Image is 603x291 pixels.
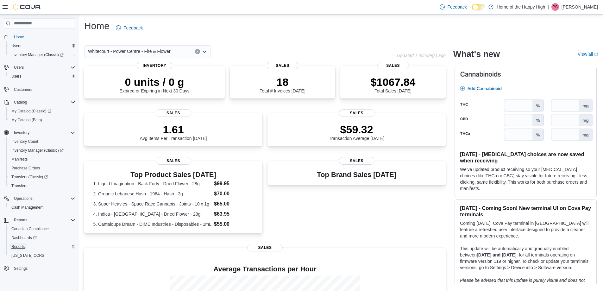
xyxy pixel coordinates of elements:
[9,204,75,211] span: Cash Management
[88,47,171,55] span: Whitecourt - Power Centre - Fire & Flower
[9,252,75,259] span: Washington CCRS
[11,244,25,249] span: Reports
[9,182,75,190] span: Transfers
[1,63,78,72] button: Users
[9,155,30,163] a: Manifests
[9,138,75,145] span: Inventory Count
[202,49,207,54] button: Open list of options
[1,32,78,41] button: Home
[553,3,558,11] span: PS
[9,51,75,59] span: Inventory Manager (Classic)
[11,64,75,71] span: Users
[11,139,38,144] span: Inventory Count
[9,243,75,250] span: Reports
[93,211,211,217] dt: 4. Indica - [GEOGRAPHIC_DATA] - Dried Flower - 28g
[93,221,211,227] dt: 5. Cantaloupe Dream - DIME Industries - Disposables - 1mL
[14,266,28,271] span: Settings
[6,242,78,251] button: Reports
[113,22,145,34] a: Feedback
[11,43,21,48] span: Users
[6,155,78,164] button: Manifests
[6,203,78,212] button: Cash Management
[339,157,374,165] span: Sales
[13,4,41,10] img: Cova
[329,123,385,136] p: $59.32
[11,85,75,93] span: Customers
[1,194,78,203] button: Operations
[9,107,54,115] a: My Catalog (Classic)
[11,52,64,57] span: Inventory Manager (Classic)
[339,109,374,117] span: Sales
[578,52,598,57] a: View allExternal link
[472,10,472,11] span: Dark Mode
[460,220,591,239] p: Coming [DATE], Cova Pay terminal in [GEOGRAPHIC_DATA] will feature a refreshed user interface des...
[137,62,172,69] span: Inventory
[371,76,416,93] div: Total Sales [DATE]
[195,49,200,54] button: Clear input
[497,3,545,11] p: Home of the Happy High
[447,4,467,10] span: Feedback
[6,50,78,59] a: Inventory Manager (Classic)
[84,20,110,32] h1: Home
[14,196,33,201] span: Operations
[140,123,207,141] div: Avg Items Per Transaction [DATE]
[6,251,78,260] button: [US_STATE] CCRS
[11,148,64,153] span: Inventory Manager (Classic)
[260,76,305,88] p: 18
[9,173,50,181] a: Transfers (Classic)
[214,210,254,218] dd: $63.95
[460,166,591,192] p: We've updated product receiving so your [MEDICAL_DATA] choices (like THCa or CBG) stay visible fo...
[6,164,78,173] button: Purchase Orders
[11,117,42,123] span: My Catalog (Beta)
[548,3,549,11] p: |
[9,164,43,172] a: Purchase Orders
[397,53,446,58] p: Updated 1 minute(s) ago
[9,147,75,154] span: Inventory Manager (Classic)
[9,42,24,50] a: Users
[9,234,75,242] span: Dashboards
[11,264,75,272] span: Settings
[11,216,30,224] button: Reports
[14,100,27,105] span: Catalog
[9,204,46,211] a: Cash Management
[9,116,75,124] span: My Catalog (Beta)
[329,123,385,141] div: Transaction Average [DATE]
[140,123,207,136] p: 1.61
[11,174,48,180] span: Transfers (Classic)
[214,220,254,228] dd: $55.00
[11,253,44,258] span: [US_STATE] CCRS
[11,166,40,171] span: Purchase Orders
[9,225,51,233] a: Canadian Compliance
[9,243,27,250] a: Reports
[93,171,254,179] h3: Top Product Sales [DATE]
[247,244,283,251] span: Sales
[11,98,75,106] span: Catalog
[1,216,78,225] button: Reports
[14,35,24,40] span: Home
[9,252,47,259] a: [US_STATE] CCRS
[9,107,75,115] span: My Catalog (Classic)
[11,205,43,210] span: Cash Management
[93,201,211,207] dt: 3. Super Heavies - Space Race Cannabis - Joints - 10 x 1g
[11,226,49,231] span: Canadian Compliance
[11,195,35,202] button: Operations
[14,65,24,70] span: Users
[11,195,75,202] span: Operations
[214,180,254,187] dd: $99.95
[6,137,78,146] button: Inventory Count
[267,62,298,69] span: Sales
[377,62,409,69] span: Sales
[214,190,254,198] dd: $70.00
[6,107,78,116] a: My Catalog (Classic)
[1,85,78,94] button: Customers
[1,264,78,273] button: Settings
[11,157,28,162] span: Manifests
[9,73,75,80] span: Users
[4,30,75,289] nav: Complex example
[9,155,75,163] span: Manifests
[11,265,30,272] a: Settings
[6,72,78,81] button: Users
[11,33,27,41] a: Home
[9,73,24,80] a: Users
[9,225,75,233] span: Canadian Compliance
